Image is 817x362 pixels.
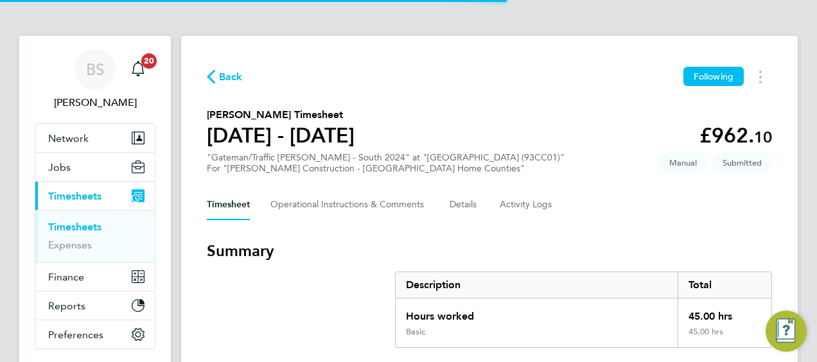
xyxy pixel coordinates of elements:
div: Hours worked [396,298,678,327]
span: Back [219,69,243,85]
div: Summary [395,271,772,348]
button: Activity Logs [500,189,554,220]
span: Jobs [48,161,71,173]
div: For "[PERSON_NAME] Construction - [GEOGRAPHIC_DATA] Home Counties" [207,163,565,174]
div: "Gateman/Traffic [PERSON_NAME] - South 2024" at "[GEOGRAPHIC_DATA] (93CC01)" [207,152,565,174]
button: Operational Instructions & Comments [270,189,429,220]
h3: Summary [207,241,772,261]
button: Timesheets [35,182,155,210]
div: Timesheets [35,210,155,262]
div: Basic [406,327,425,337]
span: This timesheet is Submitted. [712,152,772,173]
span: 20 [141,53,157,69]
button: Finance [35,263,155,291]
span: BS [86,61,104,78]
a: Expenses [48,239,92,251]
a: Timesheets [48,221,101,233]
div: Description [396,272,678,298]
button: Timesheet [207,189,250,220]
button: Reports [35,291,155,320]
button: Back [207,69,243,85]
a: BS[PERSON_NAME] [35,49,155,110]
button: Engage Resource Center [766,311,807,352]
span: Reports [48,300,85,312]
span: Following [694,71,734,82]
button: Jobs [35,153,155,181]
button: Network [35,124,155,152]
span: Preferences [48,329,103,341]
button: Timesheets Menu [749,67,772,87]
div: 45.00 hrs [678,327,771,347]
span: Finance [48,271,84,283]
span: Barney Sparrow [35,95,155,110]
a: 20 [125,49,151,90]
button: Following [683,67,744,86]
span: Network [48,132,89,144]
span: This timesheet was manually created. [659,152,707,173]
div: 45.00 hrs [678,298,771,327]
h2: [PERSON_NAME] Timesheet [207,107,355,123]
app-decimal: £962. [699,123,772,148]
span: 10 [754,128,772,146]
span: Timesheets [48,190,101,202]
button: Preferences [35,320,155,349]
div: Total [678,272,771,298]
button: Details [450,189,479,220]
h1: [DATE] - [DATE] [207,123,355,148]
